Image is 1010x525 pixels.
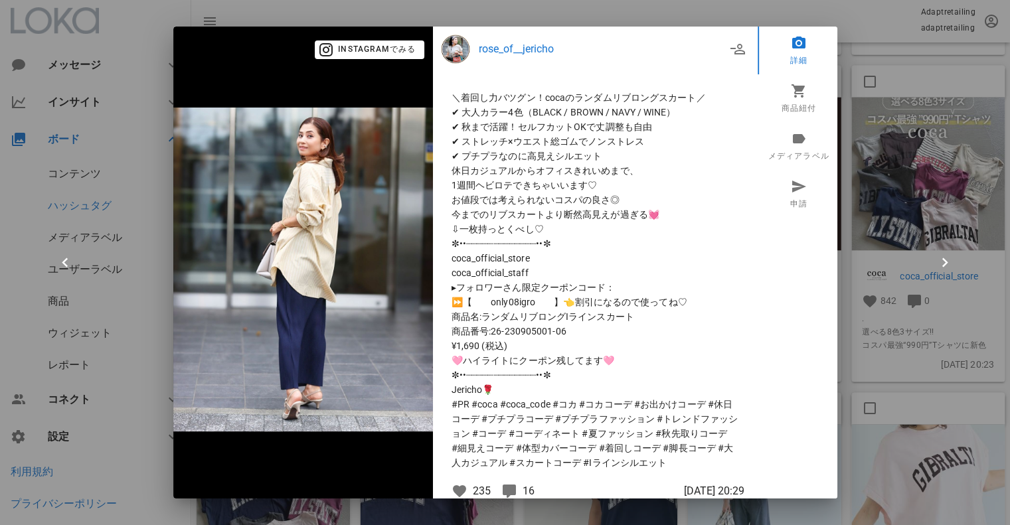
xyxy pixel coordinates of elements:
span: Jericho🌹 [452,382,739,397]
span: お値段では考えられないコスパの良さ◎ [452,192,739,207]
span: ✼••┈┈┈┈┈┈┈┈┈┈┈┈┈••✼ [452,236,739,251]
span: #PR #coca #coca_code #コカ #コカコーデ #お出かけコーデ #休日コーデ #プチプラコーデ #プチプラファッション #トレンドファッション #コーデ #コーディネート #夏... [452,397,739,441]
span: ✼••┈┈┈┈┈┈┈┈┈┈┈┈┈••✼ [452,368,739,382]
span: ▸フォロワーさん限定クーポンコード： [452,280,739,295]
span: 休日カジュアルからオフィスきれいめまで、 [452,163,739,178]
span: ✔ ストレッチ×ウエスト総ゴムでノンストレス [452,134,739,149]
img: 533096751_18098695780716764_2759752413145431389_n.jpg [173,108,433,432]
span: ✔ プチプラなのに高見えシルエット [452,149,739,163]
span: 235 [473,485,491,497]
span: 商品名:ランダムリブロングIラインスカート [452,309,739,324]
span: ✔ 大人カラー4色（BLACK / BROWN / NAVY / WINE） [452,105,739,119]
span: 商品番号:26-230905001-06 [452,324,739,338]
a: Instagramでみる [315,42,424,55]
span: ✔ 秋まで活躍！セルフカットOKで丈調整も自由 [452,119,739,134]
span: 16 [523,485,535,497]
a: 商品紐付 [758,74,840,122]
span: Instagramでみる [323,44,416,56]
a: 申請 [758,170,840,218]
span: ⏩【 only08igro 】👈割引になるので使ってね♡ [452,295,739,309]
span: ¥1,690 (税込) [452,338,739,353]
a: rose_of__jericho [479,41,726,57]
span: coca_official_store [452,251,739,265]
a: 詳細 [758,27,840,74]
span: 今までのリブスカートより断然高見えが過ぎる💓 [452,207,739,222]
span: [DATE] 20:29 [684,483,744,499]
span: 🩷ハイライトにクーポン残してます🩷 [452,353,739,368]
span: ＼着回し力バツグン！cocaのランダムリブロングスカート／ [452,90,739,105]
span: 1週間ヘビロテできちゃいいます♡ [452,178,739,192]
span: ⇩一枚持っとくべし♡ [452,222,739,236]
button: Instagramでみる [315,40,424,59]
a: メディアラベル [758,122,840,170]
span: #細見えコーデ #体型カバーコーデ #着回しコーデ #脚長コーデ #大人カジュアル #スカートコーデ #Iラインシルエット [452,441,739,470]
img: rose_of__jericho [441,35,470,64]
span: coca_official_staff [452,265,739,280]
